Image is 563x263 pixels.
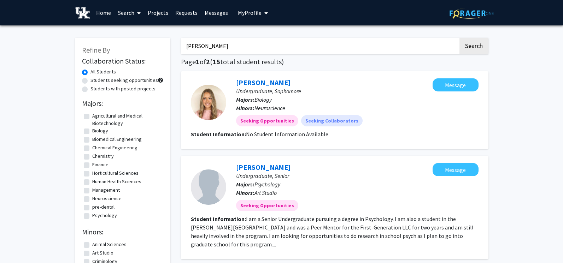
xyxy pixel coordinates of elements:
[181,58,488,66] h1: Page of ( total student results)
[206,57,210,66] span: 2
[201,0,231,25] a: Messages
[93,0,115,25] a: Home
[82,99,163,108] h2: Majors:
[181,38,458,54] input: Search Keywords
[90,77,158,84] label: Students seeking opportunities
[254,96,272,103] span: Biology
[236,88,301,95] span: Undergraduate, Sophomore
[115,0,144,25] a: Search
[191,131,246,138] b: Student Information:
[5,231,30,258] iframe: Chat
[92,144,137,151] label: Chemical Engineering
[92,153,114,160] label: Chemistry
[433,163,479,176] button: Message Hannah Tackett
[246,131,328,138] span: No Student Information Available
[236,200,298,211] mat-chip: Seeking Opportunities
[92,161,109,168] label: Finance
[433,78,479,91] button: Message Emalie Tackett
[92,178,141,185] label: Human Health Sciences
[75,7,90,19] img: University of Kentucky Logo
[236,115,298,126] mat-chip: Seeking Opportunities
[92,186,120,194] label: Management
[254,189,277,196] span: Art Studio
[90,85,156,92] label: Students with posted projects
[92,212,117,219] label: Psychology
[191,215,246,222] b: Student Information:
[254,181,280,188] span: Psychology
[238,9,262,16] span: My Profile
[92,169,139,177] label: Horticultural Sciences
[236,78,291,87] a: [PERSON_NAME]
[92,241,127,248] label: Animal Sciences
[191,215,474,248] fg-read-more: I am a Senior Undergraduate pursuing a degree in Psychology. I am also a student in the [PERSON_N...
[301,115,363,126] mat-chip: Seeking Collaborators
[172,0,201,25] a: Requests
[236,163,291,172] a: [PERSON_NAME]
[144,0,172,25] a: Projects
[254,104,285,112] span: Neuroscience
[82,228,163,236] h2: Minors:
[459,38,488,54] button: Search
[92,195,122,202] label: Neuroscience
[90,68,116,76] label: All Students
[236,189,254,196] b: Minors:
[236,96,254,103] b: Majors:
[236,181,254,188] b: Majors:
[196,57,200,66] span: 1
[92,112,162,127] label: Agricultural and Medical Biotechnology
[82,46,110,54] span: Refine By
[92,136,142,143] label: Biomedical Engineering
[212,57,220,66] span: 15
[236,172,289,179] span: Undergraduate, Senior
[450,8,494,19] img: ForagerOne Logo
[92,203,115,211] label: pre-dental
[82,57,163,65] h2: Collaboration Status:
[92,127,108,135] label: Biology
[236,104,254,112] b: Minors:
[92,249,113,257] label: Art Studio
